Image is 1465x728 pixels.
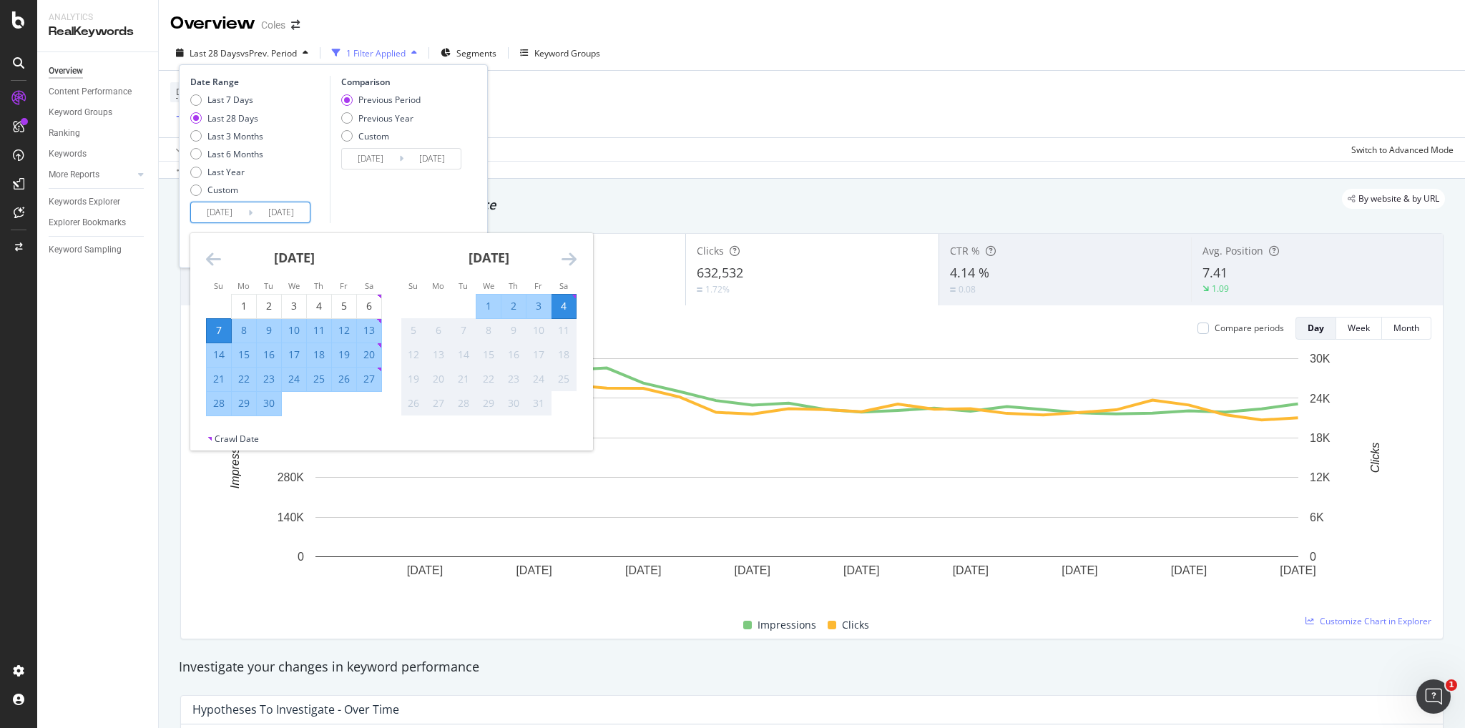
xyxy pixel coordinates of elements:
div: More Reports [49,167,99,182]
span: CTR % [950,244,980,257]
small: Th [509,280,518,291]
text: [DATE] [1280,564,1315,576]
td: Not available. Monday, October 20, 2025 [426,367,451,391]
td: Selected. Thursday, September 11, 2025 [307,318,332,343]
text: 18K [1310,432,1331,444]
td: Selected. Tuesday, September 23, 2025 [257,367,282,391]
td: Selected. Monday, September 15, 2025 [232,343,257,367]
div: 16 [501,348,526,362]
td: Selected. Thursday, September 18, 2025 [307,343,332,367]
text: [DATE] [1062,564,1097,576]
div: Previous Year [341,112,421,124]
div: 26 [401,396,426,410]
div: 26 [332,372,356,386]
div: Day [1308,322,1324,334]
button: Keyword Groups [514,41,606,64]
div: 22 [232,372,256,386]
div: Week [1348,322,1370,334]
text: [DATE] [843,564,879,576]
td: Not available. Saturday, October 11, 2025 [552,318,577,343]
span: 7.41 [1202,264,1228,281]
button: 1 Filter Applied [326,41,423,64]
div: 16 [257,348,281,362]
td: Not available. Saturday, October 18, 2025 [552,343,577,367]
div: 15 [232,348,256,362]
div: 23 [501,372,526,386]
div: Month [1393,322,1419,334]
td: Not available. Friday, October 17, 2025 [526,343,552,367]
td: Selected. Friday, September 12, 2025 [332,318,357,343]
div: 0.08 [959,283,976,295]
div: 4 [307,299,331,313]
button: Last 28 DaysvsPrev. Period [170,41,314,64]
text: 0 [298,551,304,563]
img: Equal [950,287,956,292]
small: Mo [432,280,444,291]
div: 7 [451,323,476,338]
td: Not available. Thursday, October 9, 2025 [501,318,526,343]
td: Selected. Monday, September 22, 2025 [232,367,257,391]
td: Choose Wednesday, September 3, 2025 as your check-out date. It’s available. [282,294,307,318]
td: Selected. Saturday, September 20, 2025 [357,343,382,367]
div: 31 [526,396,551,410]
div: 12 [332,323,356,338]
div: 4 [552,299,576,313]
div: 9 [501,323,526,338]
span: Last 28 Days [190,47,240,59]
div: 18 [552,348,576,362]
div: 15 [476,348,501,362]
td: Not available. Friday, October 24, 2025 [526,367,552,391]
td: Selected. Wednesday, September 10, 2025 [282,318,307,343]
div: Overview [170,11,255,36]
div: 3 [526,299,551,313]
text: 140K [278,511,305,523]
text: 24K [1310,392,1331,404]
div: Explorer Bookmarks [49,215,126,230]
div: Last 3 Months [190,130,263,142]
text: 30K [1310,353,1331,365]
input: Start Date [342,149,399,169]
div: arrow-right-arrow-left [291,20,300,30]
div: Last 7 Days [190,94,263,106]
text: 0 [1310,551,1316,563]
div: 10 [282,323,306,338]
div: Last 7 Days [207,94,253,106]
input: Start Date [191,202,248,222]
text: 280K [278,471,305,483]
td: Not available. Sunday, October 5, 2025 [401,318,426,343]
div: Calendar [190,233,592,433]
td: Not available. Monday, October 13, 2025 [426,343,451,367]
td: Choose Friday, September 5, 2025 as your check-out date. It’s available. [332,294,357,318]
div: Last 3 Months [207,130,263,142]
div: 21 [451,372,476,386]
button: Week [1336,317,1382,340]
div: 29 [232,396,256,410]
span: 4.14 % [950,264,989,281]
td: Not available. Sunday, October 19, 2025 [401,367,426,391]
td: Selected. Thursday, September 25, 2025 [307,367,332,391]
div: 23 [257,372,281,386]
div: Switch to Advanced Mode [1351,144,1454,156]
div: 3 [282,299,306,313]
td: Selected. Wednesday, September 24, 2025 [282,367,307,391]
td: Selected. Monday, September 8, 2025 [232,318,257,343]
input: End Date [403,149,461,169]
small: Sa [559,280,568,291]
svg: A chart. [192,351,1421,600]
td: Selected. Sunday, September 21, 2025 [207,367,232,391]
td: Choose Monday, September 1, 2025 as your check-out date. It’s available. [232,294,257,318]
span: 1 [1446,679,1457,691]
div: 5 [401,323,426,338]
div: 7 [207,323,231,338]
div: Investigate your changes in keyword performance [179,658,1445,677]
a: Keywords Explorer [49,195,148,210]
div: legacy label [1342,189,1445,209]
td: Not available. Friday, October 10, 2025 [526,318,552,343]
div: 6 [426,323,451,338]
a: More Reports [49,167,134,182]
div: 28 [451,396,476,410]
span: Clicks [697,244,724,257]
div: 17 [526,348,551,362]
button: Apply [170,138,212,161]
